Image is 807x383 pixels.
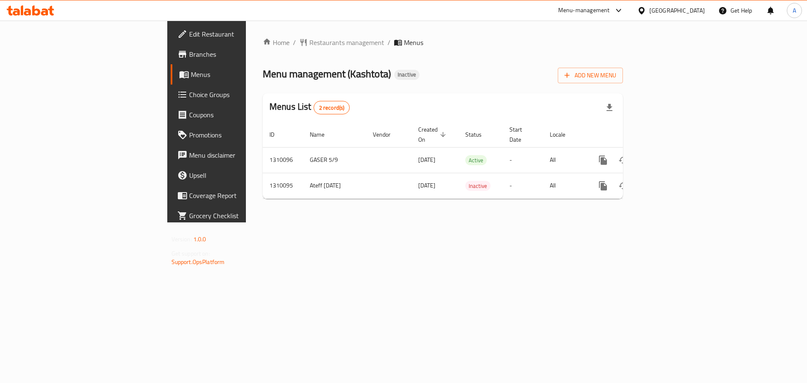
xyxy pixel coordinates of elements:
[189,190,295,201] span: Coverage Report
[394,70,419,80] div: Inactive
[263,122,680,199] table: enhanced table
[189,49,295,59] span: Branches
[171,248,210,259] span: Get support on:
[418,180,435,191] span: [DATE]
[586,122,680,148] th: Actions
[418,154,435,165] span: [DATE]
[558,68,623,83] button: Add New Menu
[503,147,543,173] td: -
[564,70,616,81] span: Add New Menu
[171,165,302,185] a: Upsell
[303,173,366,198] td: Ateff [DATE]
[189,110,295,120] span: Coupons
[310,129,335,140] span: Name
[613,176,633,196] button: Change Status
[649,6,705,15] div: [GEOGRAPHIC_DATA]
[189,150,295,160] span: Menu disclaimer
[509,124,533,145] span: Start Date
[189,170,295,180] span: Upsell
[543,147,586,173] td: All
[314,104,350,112] span: 2 record(s)
[593,150,613,170] button: more
[191,69,295,79] span: Menus
[303,147,366,173] td: GASER 5/9
[189,90,295,100] span: Choice Groups
[388,37,390,48] li: /
[503,173,543,198] td: -
[171,256,225,267] a: Support.OpsPlatform
[465,156,487,165] span: Active
[613,150,633,170] button: Change Status
[171,145,302,165] a: Menu disclaimer
[171,234,192,245] span: Version:
[373,129,401,140] span: Vendor
[171,44,302,64] a: Branches
[171,185,302,206] a: Coverage Report
[263,64,391,83] span: Menu management ( Kashtota )
[171,125,302,145] a: Promotions
[593,176,613,196] button: more
[550,129,576,140] span: Locale
[314,101,350,114] div: Total records count
[171,206,302,226] a: Grocery Checklist
[394,71,419,78] span: Inactive
[171,64,302,85] a: Menus
[465,129,493,140] span: Status
[189,29,295,39] span: Edit Restaurant
[189,211,295,221] span: Grocery Checklist
[171,105,302,125] a: Coupons
[404,37,423,48] span: Menus
[171,85,302,105] a: Choice Groups
[465,181,491,191] span: Inactive
[558,5,610,16] div: Menu-management
[193,234,206,245] span: 1.0.0
[793,6,796,15] span: A
[418,124,448,145] span: Created On
[299,37,384,48] a: Restaurants management
[269,129,285,140] span: ID
[171,24,302,44] a: Edit Restaurant
[269,100,350,114] h2: Menus List
[543,173,586,198] td: All
[309,37,384,48] span: Restaurants management
[189,130,295,140] span: Promotions
[263,37,623,48] nav: breadcrumb
[599,98,620,118] div: Export file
